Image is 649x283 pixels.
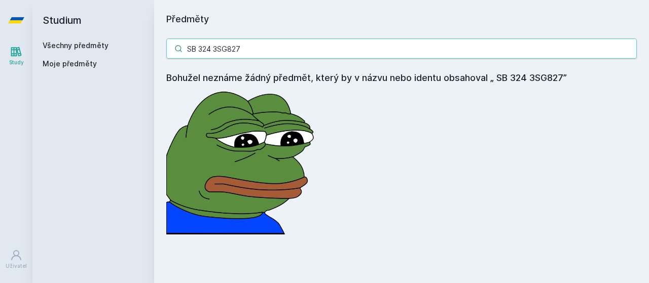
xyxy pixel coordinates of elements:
[43,41,109,50] a: Všechny předměty
[2,41,30,71] a: Study
[166,71,637,85] h4: Bohužel neznáme žádný předmět, který by v názvu nebo identu obsahoval „ SB 324 3SG827”
[43,59,97,69] span: Moje předměty
[2,244,30,275] a: Uživatel
[9,59,24,66] div: Study
[166,38,637,59] input: Název nebo ident předmětu…
[166,12,637,26] h1: Předměty
[6,262,27,270] div: Uživatel
[166,85,318,234] img: error_picture.png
